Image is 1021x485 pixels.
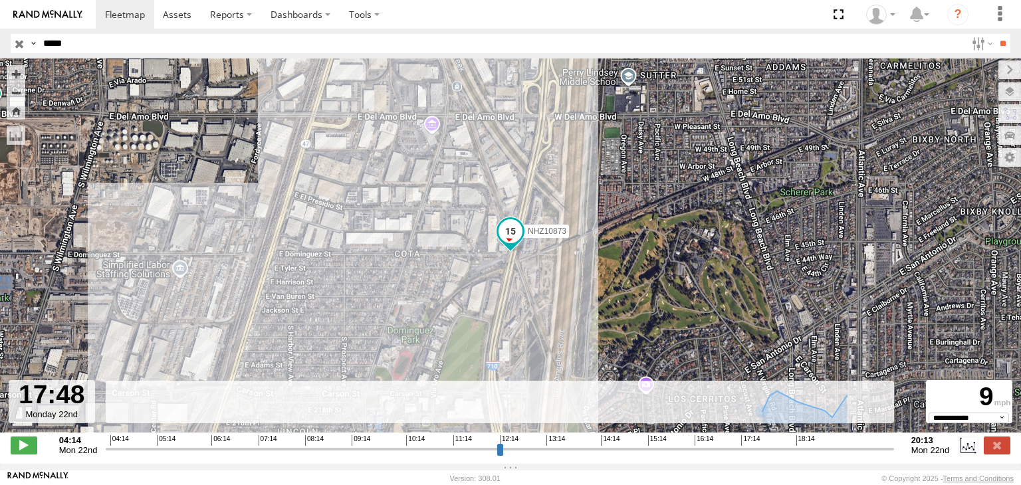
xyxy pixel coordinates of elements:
[601,435,620,446] span: 14:14
[943,474,1014,482] a: Terms and Conditions
[928,382,1010,413] div: 9
[500,435,518,446] span: 12:14
[13,10,82,19] img: rand-logo.svg
[546,435,565,446] span: 13:14
[947,4,968,25] i: ?
[998,148,1021,167] label: Map Settings
[7,83,25,102] button: Zoom out
[861,5,900,25] div: Zulema McIntosch
[984,436,1010,454] label: Close
[881,474,1014,482] div: © Copyright 2025 -
[528,227,566,236] span: NHZ10873
[7,126,25,145] label: Measure
[59,435,98,445] strong: 04:14
[450,474,501,482] div: Version: 308.01
[110,435,129,446] span: 04:14
[157,435,175,446] span: 05:14
[28,34,39,53] label: Search Query
[259,435,277,446] span: 07:14
[911,435,950,445] strong: 20:13
[966,34,995,53] label: Search Filter Options
[741,435,760,446] span: 17:14
[796,435,815,446] span: 18:14
[648,435,667,446] span: 15:14
[7,65,25,83] button: Zoom in
[352,435,370,446] span: 09:14
[59,445,98,455] span: Mon 22nd Sep 2025
[911,445,950,455] span: Mon 22nd Sep 2025
[7,472,68,485] a: Visit our Website
[211,435,230,446] span: 06:14
[7,102,25,120] button: Zoom Home
[695,435,713,446] span: 16:14
[453,435,472,446] span: 11:14
[406,435,425,446] span: 10:14
[305,435,324,446] span: 08:14
[11,436,37,454] label: Play/Stop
